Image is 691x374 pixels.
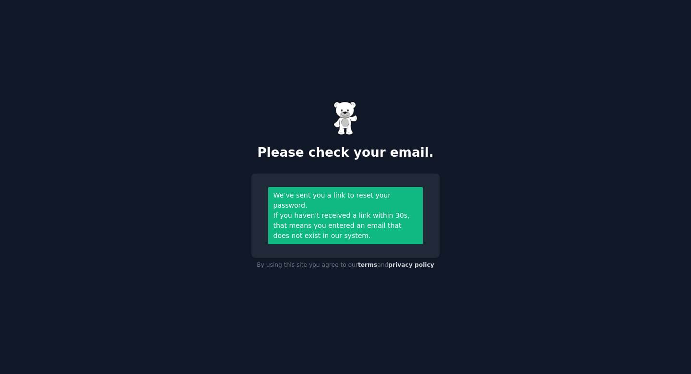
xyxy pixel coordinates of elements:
img: Gummy Bear [334,101,357,135]
h2: Please check your email. [251,145,440,161]
div: We’ve sent you a link to reset your password. [274,190,418,211]
div: If you haven't received a link within 30s, that means you entered an email that does not exist in... [274,211,418,241]
div: By using this site you agree to our and [251,258,440,273]
a: privacy policy [388,262,434,268]
a: terms [358,262,377,268]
